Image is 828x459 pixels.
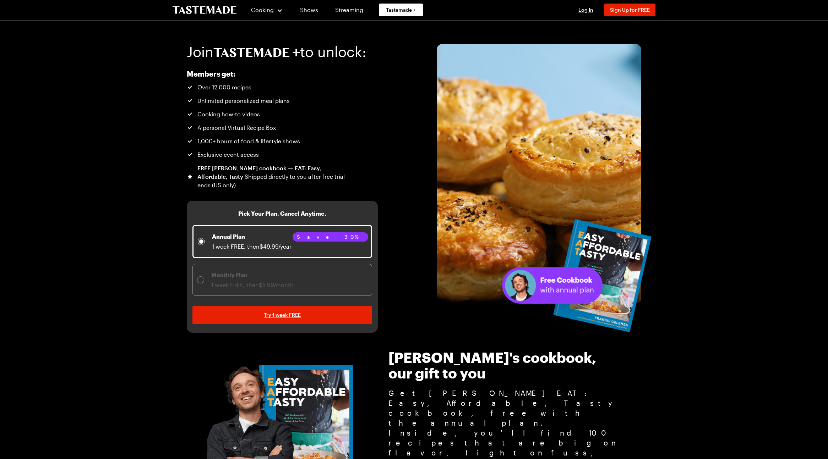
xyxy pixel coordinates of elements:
span: Unlimited personalized meal plans [197,96,290,105]
h3: Pick Your Plan. Cancel Anytime. [238,209,326,218]
span: A personal Virtual Recipe Box [197,123,276,132]
p: Annual Plan [212,232,292,241]
a: Try 1 week FREE [192,306,372,324]
ul: Tastemade+ Annual subscription benefits [187,83,346,189]
h1: Join to unlock: [187,44,366,60]
span: Sign Up for FREE [610,7,650,13]
span: Try 1 week FREE [264,311,301,319]
span: 1,000+ hours of food & lifestyle shows [197,137,300,145]
span: Cooking how-to videos [197,110,260,118]
span: Save 30% [297,233,364,241]
span: Log In [578,7,593,13]
div: FREE [PERSON_NAME] cookbook — EAT: Easy, Affordable, Tasty [197,164,346,189]
span: Over 12,000 recipes [197,83,251,92]
span: 1 week FREE, then $49.99/year [212,243,292,250]
h2: Members get: [187,70,346,78]
span: Tastemade + [386,6,416,13]
span: Shipped directly to you after free trial ends (US only) [197,173,345,188]
a: Tastemade + [379,4,423,16]
button: Cooking [251,1,283,18]
button: Log In [572,6,600,13]
button: Sign Up for FREE [604,4,655,16]
span: 1 week FREE, then $5.99/month [211,281,294,288]
a: To Tastemade Home Page [173,6,236,14]
span: Cooking [251,6,274,13]
h3: [PERSON_NAME]'s cookbook, our gift to you [388,350,623,381]
p: Monthly Plan [211,271,294,279]
span: Exclusive event access [197,150,259,159]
